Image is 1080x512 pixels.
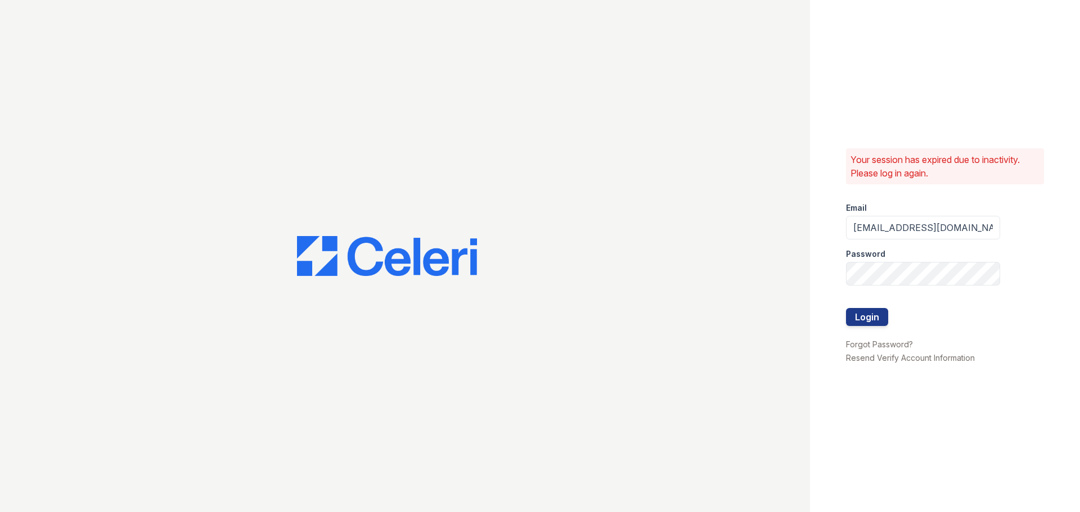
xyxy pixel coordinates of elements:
[846,308,888,326] button: Login
[850,153,1039,180] p: Your session has expired due to inactivity. Please log in again.
[846,248,885,260] label: Password
[846,202,867,214] label: Email
[846,353,975,363] a: Resend Verify Account Information
[846,339,913,349] a: Forgot Password?
[297,236,477,277] img: CE_Logo_Blue-a8612792a0a2168367f1c8372b55b34899dd931a85d93a1a3d3e32e68fde9ad4.png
